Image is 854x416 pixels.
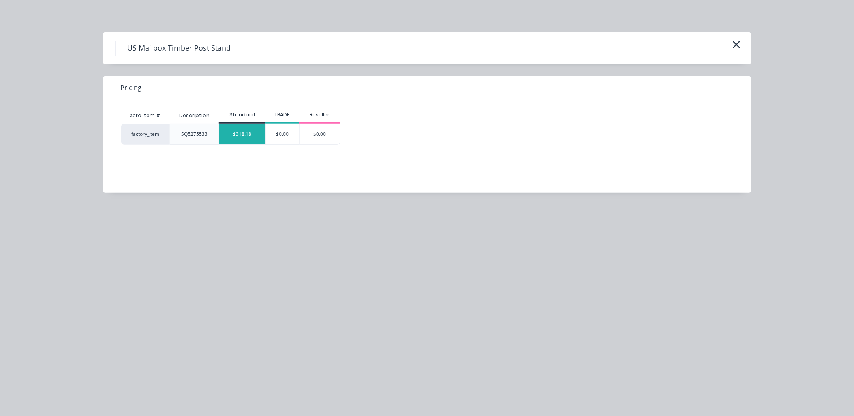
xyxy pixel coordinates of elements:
[300,124,340,144] div: $0.00
[266,124,299,144] div: $0.00
[181,131,208,138] div: SQ5275533
[115,41,243,56] h4: US Mailbox Timber Post Stand
[121,107,170,124] div: Xero Item #
[121,124,170,145] div: factory_item
[219,124,265,144] div: $318.18
[265,111,299,118] div: TRADE
[219,111,265,118] div: Standard
[121,83,142,92] span: Pricing
[173,105,216,126] div: Description
[299,111,340,118] div: Reseller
